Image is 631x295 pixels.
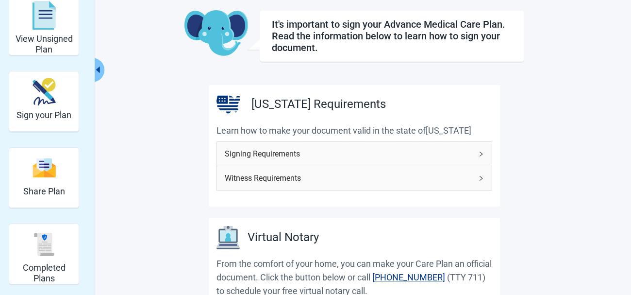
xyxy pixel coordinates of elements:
[17,110,71,121] h2: Sign your Plan
[92,58,104,82] button: Collapse menu
[251,95,386,114] h2: [US_STATE] Requirements
[9,224,79,284] div: Completed Plans
[272,18,512,53] h1: It's important to sign your Advance Medical Care Plan. Read the information below to learn how to...
[33,157,56,178] img: svg%3e
[23,186,65,197] h2: Share Plan
[9,71,79,132] div: Sign your Plan
[478,151,484,157] span: right
[478,175,484,181] span: right
[216,226,240,249] img: Virtual Notary
[33,1,56,30] img: svg%3e
[184,10,248,57] img: Koda Elephant
[372,272,445,282] a: [PHONE_NUMBER]
[13,262,75,283] h2: Completed Plans
[225,148,472,160] span: Signing Requirements
[216,124,492,138] p: Learn how to make your document valid in the state of [US_STATE]
[217,142,492,166] div: Signing Requirements
[13,34,75,54] h2: View Unsigned Plan
[216,93,240,116] img: United States
[248,228,319,247] h3: Virtual Notary
[217,166,492,190] div: Witness Requirements
[225,172,472,184] span: Witness Requirements
[33,78,56,105] img: make_plan_official-CpYJDfBD.svg
[9,147,79,208] div: Share Plan
[93,65,102,74] span: caret-left
[33,233,56,256] img: svg%3e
